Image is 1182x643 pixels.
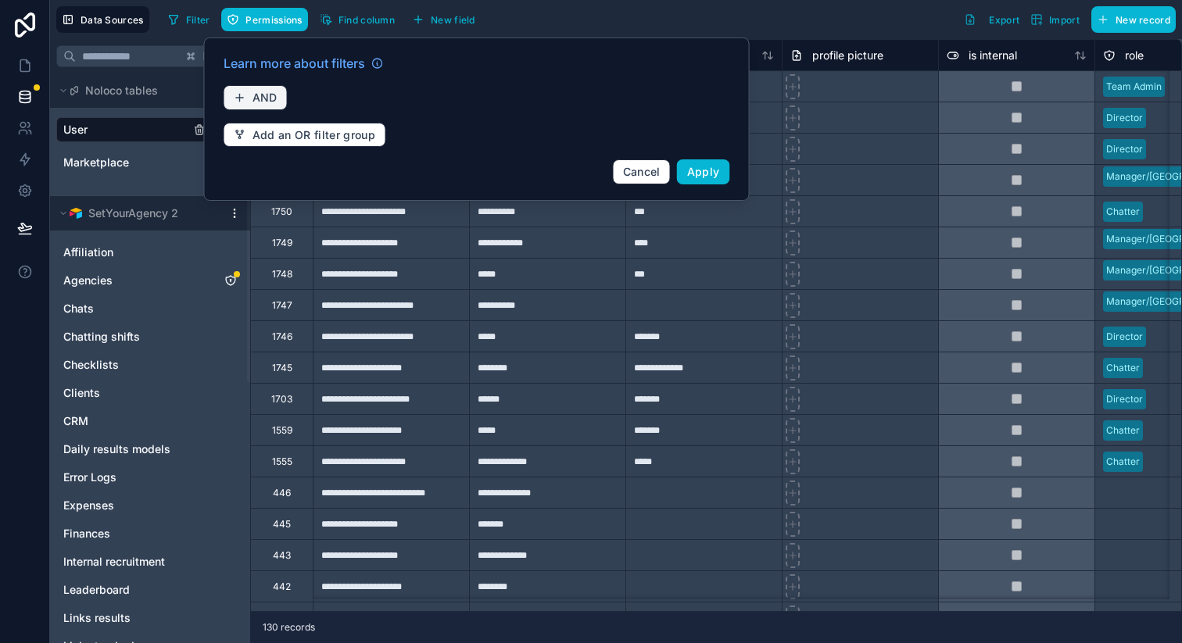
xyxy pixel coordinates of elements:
span: Finances [63,526,110,541]
div: 1750 [271,205,292,218]
span: Error Logs [63,470,116,485]
a: Learn more about filters [224,54,384,73]
button: Filter [162,8,216,31]
button: Import [1025,6,1085,33]
span: Chats [63,301,94,316]
a: Internal recruitment [63,554,206,570]
div: 1748 [272,268,292,280]
div: Clients [56,380,244,405]
span: Find column [338,14,395,26]
span: is internal [969,48,1017,63]
div: 1745 [272,362,292,374]
span: 130 records [263,621,315,634]
button: New field [407,8,481,31]
button: New record [1091,6,1176,33]
a: Affiliation [63,245,206,260]
span: Learn more about filters [224,54,365,73]
span: Chatting shifts [63,329,140,345]
div: Affiliation [56,240,244,265]
div: CRM [56,409,244,434]
button: Airtable LogoSetYourAgency 2 [56,202,222,224]
a: Leaderboard [63,582,206,598]
div: Chatter [1106,423,1140,438]
img: Airtable Logo [70,207,82,220]
span: SetYourAgency 2 [88,205,178,221]
div: 1555 [272,455,292,468]
button: Noloco tables [56,80,235,102]
span: K [201,51,212,62]
div: Checklists [56,352,244,377]
div: Director [1106,330,1143,344]
button: Apply [677,159,730,184]
div: Expenses [56,493,244,518]
a: New record [1085,6,1176,33]
div: 442 [273,580,291,593]
div: Error Logs [56,465,244,490]
div: Chatter [1106,361,1140,375]
span: Agencies [63,273,113,288]
div: Director [1106,111,1143,125]
span: Affiliation [63,245,113,260]
div: Daily results models [56,437,244,462]
div: Chatter [1106,205,1140,219]
div: 1703 [271,393,292,405]
div: Team Admin [1106,80,1162,94]
span: Internal recruitment [63,554,165,570]
div: Finances [56,521,244,546]
div: 1747 [272,299,292,312]
span: Marketplace [63,155,129,170]
button: AND [224,85,288,110]
div: Agencies [56,268,244,293]
a: Chats [63,301,206,316]
div: Director [1106,392,1143,406]
a: Daily results models [63,441,206,457]
span: User [63,122,88,138]
span: Expenses [63,498,114,513]
div: Leaderboard [56,577,244,602]
a: Chatting shifts [63,329,206,345]
span: Noloco tables [85,83,158,98]
button: Find column [314,8,400,31]
span: role [1125,48,1144,63]
span: Cancel [623,165,661,178]
span: Daily results models [63,441,170,457]
span: Filter [186,14,210,26]
span: Checklists [63,357,119,373]
a: Agencies [63,273,206,288]
span: AND [253,91,278,105]
a: Checklists [63,357,206,373]
div: 1749 [272,237,292,249]
span: Import [1049,14,1080,26]
button: Permissions [221,8,307,31]
span: CRM [63,413,88,429]
div: Chatting shifts [56,324,244,349]
span: New record [1116,14,1170,26]
div: 445 [273,518,291,530]
span: profile picture [812,48,883,63]
div: 1559 [272,424,292,437]
button: Data Sources [56,6,149,33]
a: Permissions [221,8,313,31]
span: Apply [687,165,720,178]
div: 1746 [272,330,292,343]
span: Clients [63,385,100,401]
div: Chats [56,296,244,321]
span: Export [989,14,1019,26]
button: Cancel [613,159,671,184]
button: Export [958,6,1025,33]
a: Links results [63,610,206,626]
div: Director [1106,142,1143,156]
span: Data Sources [81,14,144,26]
span: New field [431,14,475,26]
div: 443 [273,549,291,562]
a: Finances [63,526,206,541]
span: Add an OR filter group [253,128,376,142]
div: Chatter [1106,455,1140,469]
div: Internal recruitment [56,549,244,574]
a: Expenses [63,498,206,513]
span: Permissions [245,14,302,26]
div: User [56,117,244,142]
a: Error Logs [63,470,206,485]
a: CRM [63,413,206,429]
a: Clients [63,385,206,401]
